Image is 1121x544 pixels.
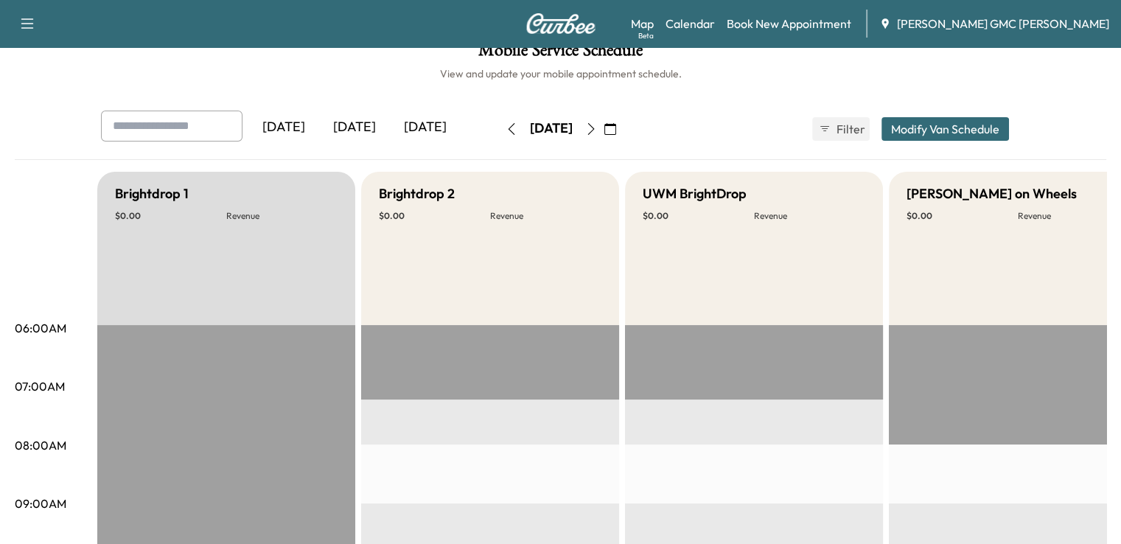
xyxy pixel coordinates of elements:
button: Modify Van Schedule [881,117,1009,141]
p: $ 0.00 [379,210,490,222]
p: 07:00AM [15,377,65,395]
span: Filter [837,120,863,138]
p: Revenue [226,210,338,222]
div: [DATE] [390,111,461,144]
p: $ 0.00 [907,210,1018,222]
h5: UWM BrightDrop [643,184,747,204]
p: Revenue [490,210,601,222]
h6: View and update your mobile appointment schedule. [15,66,1106,81]
a: MapBeta [631,15,654,32]
h5: Brightdrop 2 [379,184,455,204]
button: Filter [812,117,870,141]
h5: [PERSON_NAME] on Wheels [907,184,1077,204]
div: [DATE] [530,119,573,138]
h1: Mobile Service Schedule [15,41,1106,66]
div: Beta [638,30,654,41]
a: Calendar [666,15,715,32]
h5: Brightdrop 1 [115,184,189,204]
p: 06:00AM [15,319,66,337]
span: [PERSON_NAME] GMC [PERSON_NAME] [897,15,1109,32]
a: Book New Appointment [727,15,851,32]
div: [DATE] [319,111,390,144]
p: $ 0.00 [115,210,226,222]
p: $ 0.00 [643,210,754,222]
img: Curbee Logo [525,13,596,34]
p: 09:00AM [15,495,66,512]
div: [DATE] [248,111,319,144]
p: Revenue [754,210,865,222]
p: 08:00AM [15,436,66,454]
